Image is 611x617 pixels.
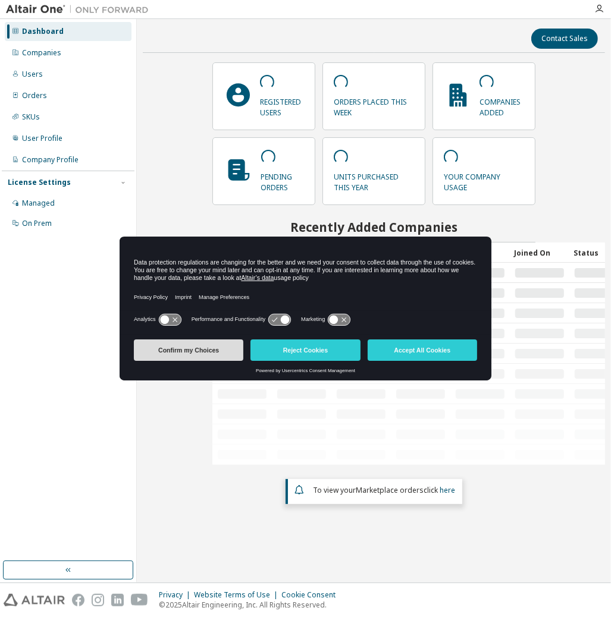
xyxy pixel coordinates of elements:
[444,168,524,192] p: your company usage
[22,155,79,165] div: Company Profile
[4,594,65,606] img: altair_logo.svg
[356,485,424,495] em: Marketplace orders
[159,590,194,600] div: Privacy
[22,112,40,122] div: SKUs
[8,178,71,187] div: License Settings
[515,243,565,262] div: Joined On
[334,93,414,117] p: orders placed this week
[212,219,536,235] h2: Recently Added Companies
[260,93,304,117] p: registered users
[281,590,343,600] div: Cookie Consent
[194,590,281,600] div: Website Terms of Use
[334,168,414,192] p: units purchased this year
[261,168,304,192] p: pending orders
[111,594,124,606] img: linkedin.svg
[22,219,52,228] div: On Prem
[131,594,148,606] img: youtube.svg
[72,594,84,606] img: facebook.svg
[92,594,104,606] img: instagram.svg
[313,485,455,495] span: To view your click
[22,70,43,79] div: Users
[22,91,47,100] div: Orders
[6,4,155,15] img: Altair One
[440,485,455,495] a: here
[480,93,524,117] p: companies added
[22,134,62,143] div: User Profile
[531,29,598,49] button: Contact Sales
[22,27,64,36] div: Dashboard
[22,199,55,208] div: Managed
[22,48,61,58] div: Companies
[159,600,343,610] p: © 2025 Altair Engineering, Inc. All Rights Reserved.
